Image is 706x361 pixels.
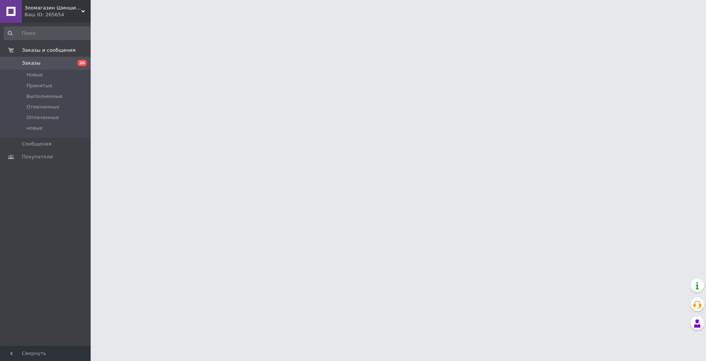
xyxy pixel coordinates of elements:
span: Заказы [22,60,40,67]
span: 26 [77,60,87,66]
span: Покупатели [22,153,53,160]
div: Ваш ID: 265654 [25,11,91,18]
span: Выполненные [26,93,63,100]
span: Новые [26,71,43,78]
span: Оплаченные [26,114,59,121]
span: Отмененные [26,104,59,110]
span: Зоомагазин Шиншилка - Дискаунтер зоотоваров.Корма для кошек и собак. Ветеринарная аптека [25,5,81,11]
span: Принятые [26,82,53,89]
input: Поиск [4,26,93,40]
span: Заказы и сообщения [22,47,76,54]
span: Сообщения [22,141,51,147]
span: новые [26,125,42,132]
